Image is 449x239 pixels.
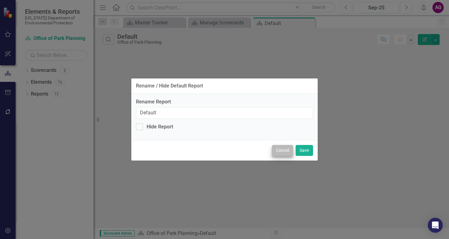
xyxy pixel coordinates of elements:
[136,83,203,89] div: Rename / Hide Default Report
[272,145,293,156] button: Cancel
[296,145,313,156] button: Save
[136,107,313,119] input: Name
[147,123,173,131] div: Hide Report
[136,98,313,106] label: Rename Report
[428,218,443,233] div: Open Intercom Messenger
